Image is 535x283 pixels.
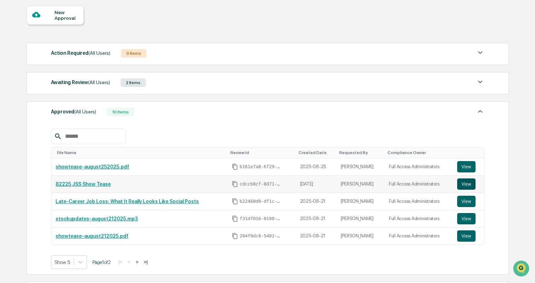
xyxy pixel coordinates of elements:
[56,199,199,204] a: Late-Career Job Loss: What It Really Looks Like Social Posts
[120,56,129,65] button: Start new chat
[336,158,385,176] td: [PERSON_NAME]
[240,181,282,187] span: cdccb8cf-8d71-4574-9da0-f0c234f99214
[457,213,480,224] a: View
[240,199,282,204] span: b22460d0-df1c-47c9-abca-31cdfc198462
[232,216,238,222] span: Copy Id
[58,89,88,96] span: Attestations
[4,100,47,112] a: 🔎Data Lookup
[70,120,86,125] span: Pylon
[7,15,129,26] p: How can we help?
[296,228,336,244] td: 2025-08-21
[385,228,453,244] td: Full Access Administrators
[56,233,128,239] a: showtease-august212025.pdf
[18,32,117,40] input: Clear
[296,176,336,193] td: [DATE]
[299,150,334,155] div: Toggle SortBy
[232,198,238,205] span: Copy Id
[457,230,476,242] button: View
[232,164,238,170] span: Copy Id
[336,228,385,244] td: [PERSON_NAME]
[74,109,96,114] span: (All Users)
[457,196,476,207] button: View
[51,78,110,87] div: Awaiting Review
[476,78,484,86] img: caret
[459,150,481,155] div: Toggle SortBy
[7,90,13,95] div: 🖐️
[116,259,124,265] button: |<
[296,158,336,176] td: 2025-08-25
[296,210,336,228] td: 2025-08-21
[14,89,46,96] span: Preclearance
[133,259,140,265] button: >
[457,230,480,242] a: View
[56,216,138,222] a: stockupdates-august212025.mp3
[24,61,90,67] div: We're available if you need us!
[457,196,480,207] a: View
[240,216,282,222] span: f31df016-0190-40f2-bc04-3859592babf2
[4,86,48,99] a: 🖐️Preclearance
[50,119,86,125] a: Powered byPylon
[88,50,110,56] span: (All Users)
[88,79,110,85] span: (All Users)
[457,161,480,172] a: View
[240,233,282,239] span: 204f0dc8-5482-4dfa-83bc-27fae681ec5c
[142,259,150,265] button: >|
[232,233,238,239] span: Copy Id
[385,193,453,210] td: Full Access Administrators
[24,54,116,61] div: Start new chat
[457,213,476,224] button: View
[476,107,484,116] img: caret
[121,49,146,58] div: 0 Items
[512,260,531,279] iframe: Open customer support
[126,259,133,265] button: <
[232,181,238,187] span: Copy Id
[385,176,453,193] td: Full Access Administrators
[48,86,91,99] a: 🗄️Attestations
[385,158,453,176] td: Full Access Administrators
[121,78,146,87] div: 2 Items
[385,210,453,228] td: Full Access Administrators
[296,193,336,210] td: 2025-08-21
[230,150,293,155] div: Toggle SortBy
[240,164,282,170] span: b161e7a8-6f29-498f-96bc-ce3ba9f0fdba
[56,181,111,187] a: 82225 JSS Show Tease
[54,10,78,21] div: New Approval
[457,178,480,190] a: View
[7,103,13,109] div: 🔎
[476,48,484,57] img: caret
[14,102,45,110] span: Data Lookup
[457,178,476,190] button: View
[92,259,111,265] span: Page 1 of 2
[387,150,450,155] div: Toggle SortBy
[51,107,96,116] div: Approved
[107,108,134,116] div: 10 Items
[56,164,129,170] a: showtease-august252025.pdf
[336,193,385,210] td: [PERSON_NAME]
[336,176,385,193] td: [PERSON_NAME]
[57,150,225,155] div: Toggle SortBy
[336,210,385,228] td: [PERSON_NAME]
[51,90,57,95] div: 🗄️
[7,54,20,67] img: 1746055101610-c473b297-6a78-478c-a979-82029cc54cd1
[51,48,110,58] div: Action Required
[457,161,476,172] button: View
[339,150,382,155] div: Toggle SortBy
